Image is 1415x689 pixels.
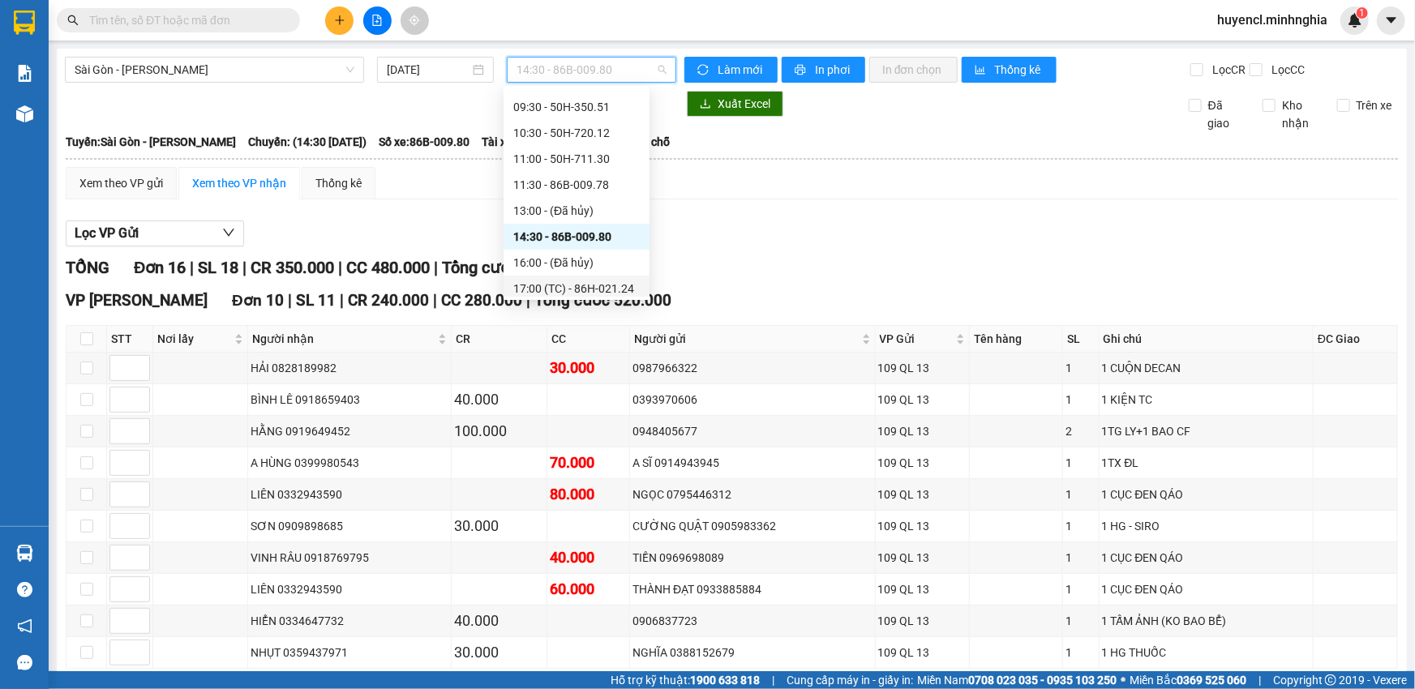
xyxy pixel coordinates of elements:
[632,359,872,377] div: 0987966322
[550,546,627,569] div: 40.000
[1066,580,1096,598] div: 1
[1066,422,1096,440] div: 2
[970,326,1063,353] th: Tên hàng
[348,291,429,310] span: CR 240.000
[346,258,430,277] span: CC 480.000
[1177,674,1246,687] strong: 0369 525 060
[513,176,640,194] div: 11:30 - 86B-009.78
[1100,326,1314,353] th: Ghi chú
[441,291,522,310] span: CC 280.000
[632,580,872,598] div: THÀNH ĐẠT 0933885884
[700,98,711,111] span: download
[876,606,971,637] td: 109 QL 13
[107,326,153,353] th: STT
[67,15,79,26] span: search
[251,486,448,503] div: LIÊN 0332943590
[371,15,383,26] span: file-add
[878,644,967,661] div: 109 QL 13
[815,61,852,79] span: In phơi
[876,447,971,479] td: 109 QL 13
[513,202,640,220] div: 13:00 - (Đã hủy)
[513,150,640,168] div: 11:00 - 50H-711.30
[433,291,437,310] span: |
[1102,549,1311,567] div: 1 CỤC ĐEN QÁO
[387,61,470,79] input: 12/08/2025
[632,454,872,472] div: A SĨ 0914943945
[550,483,627,506] div: 80.000
[251,580,448,598] div: LIÊN 0332943590
[1377,6,1405,35] button: caret-down
[363,6,392,35] button: file-add
[876,574,971,606] td: 109 QL 13
[634,330,858,348] span: Người gửi
[452,326,547,353] th: CR
[16,105,33,122] img: warehouse-icon
[517,58,667,82] span: 14:30 - 86B-009.80
[251,612,448,630] div: HIỂN 0334647732
[1314,326,1398,353] th: ĐC Giao
[632,612,872,630] div: 0906837723
[340,291,344,310] span: |
[222,226,235,239] span: down
[482,133,516,151] span: Tài xế:
[534,291,671,310] span: Tổng cước 520.000
[513,280,640,297] div: 17:00 (TC) - 86H-021.24
[251,359,448,377] div: HẢI 0828189982
[878,612,967,630] div: 109 QL 13
[16,65,33,82] img: solution-icon
[876,416,971,447] td: 109 QL 13
[876,511,971,542] td: 109 QL 13
[1348,13,1362,28] img: icon-new-feature
[1206,61,1248,79] span: Lọc CR
[1258,671,1261,689] span: |
[157,330,231,348] span: Nơi lấy
[1325,674,1336,686] span: copyright
[876,637,971,669] td: 109 QL 13
[880,330,954,348] span: VP Gửi
[17,582,32,597] span: question-circle
[878,580,967,598] div: 109 QL 13
[1102,612,1311,630] div: 1 TẤM ẢNH (KO BAO BỂ)
[1265,61,1307,79] span: Lọc CC
[869,57,958,83] button: In đơn chọn
[190,258,194,277] span: |
[1202,96,1250,132] span: Đã giao
[632,644,872,661] div: NGHĨA 0388152679
[334,15,345,26] span: plus
[1066,549,1096,567] div: 1
[454,388,544,411] div: 40.000
[454,515,544,537] div: 30.000
[611,671,760,689] span: Hỗ trợ kỹ thuật:
[632,549,872,567] div: TIỀN 0969698089
[1102,422,1311,440] div: 1TG LY+1 BAO CF
[75,223,139,243] span: Lọc VP Gửi
[251,422,448,440] div: HẰNG 0919649452
[75,58,354,82] span: Sài Gòn - Phan Rí
[1276,96,1324,132] span: Kho nhận
[409,15,420,26] span: aim
[1102,517,1311,535] div: 1 HG - SIRO
[550,357,627,379] div: 30.000
[962,57,1057,83] button: bar-chartThống kê
[251,517,448,535] div: SƠN 0909898685
[66,291,208,310] span: VP [PERSON_NAME]
[1066,517,1096,535] div: 1
[1121,677,1126,683] span: ⚪️
[14,11,35,35] img: logo-vxr
[1350,96,1399,114] span: Trên xe
[66,135,236,148] b: Tuyến: Sài Gòn - [PERSON_NAME]
[338,258,342,277] span: |
[772,671,774,689] span: |
[325,6,354,35] button: plus
[454,420,544,443] div: 100.000
[995,61,1044,79] span: Thống kê
[687,91,783,117] button: downloadXuất Excel
[1357,7,1368,19] sup: 1
[252,330,435,348] span: Người nhận
[795,64,808,77] span: printer
[288,291,292,310] span: |
[878,391,967,409] div: 109 QL 13
[1102,486,1311,503] div: 1 CỤC ĐEN QÁO
[632,517,872,535] div: CƯỜNG QUẬT 0905983362
[1102,644,1311,661] div: 1 HG THUỐC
